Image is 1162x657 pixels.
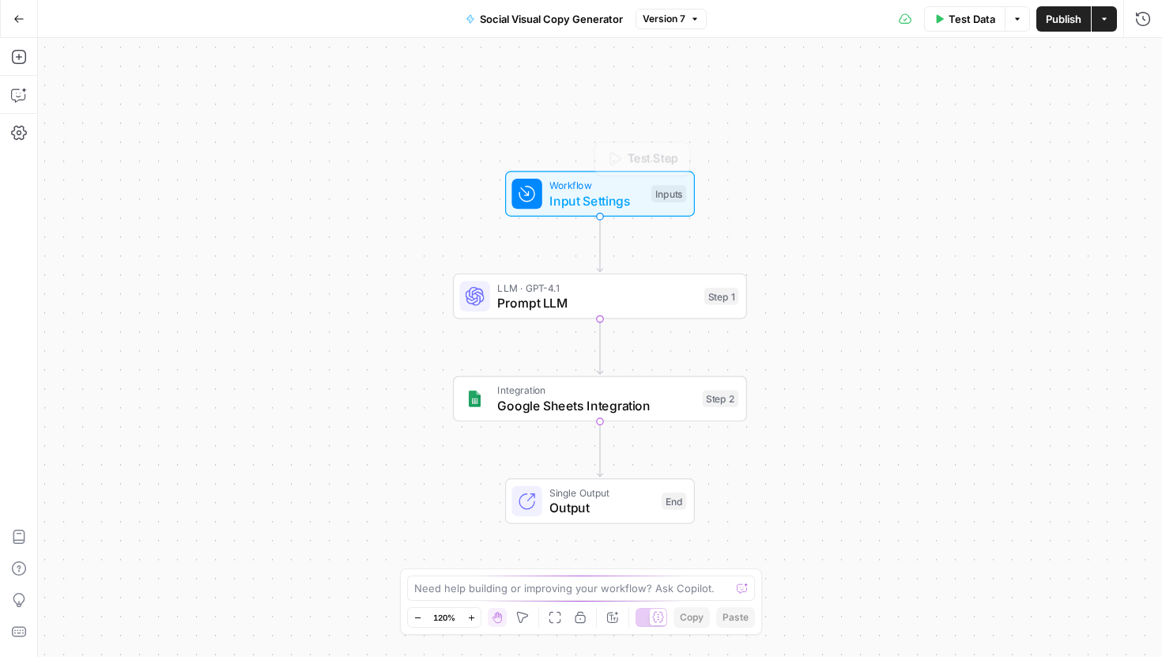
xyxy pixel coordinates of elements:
[453,171,747,217] div: WorkflowInput SettingsInputsTest Step
[497,280,696,295] span: LLM · GPT-4.1
[599,146,685,171] button: Test Step
[453,376,747,422] div: IntegrationGoogle Sheets IntegrationStep 2
[628,150,678,168] span: Test Step
[597,319,602,375] g: Edge from step_1 to step_2
[549,485,654,500] span: Single Output
[433,611,455,624] span: 120%
[597,217,602,272] g: Edge from start to step_1
[549,178,643,193] span: Workflow
[716,607,755,628] button: Paste
[949,11,995,27] span: Test Data
[924,6,1005,32] button: Test Data
[497,383,695,398] span: Integration
[597,421,602,477] g: Edge from step_2 to end
[1036,6,1091,32] button: Publish
[651,185,686,202] div: Inputs
[643,12,685,26] span: Version 7
[704,288,738,305] div: Step 1
[456,6,632,32] button: Social Visual Copy Generator
[497,396,695,415] span: Google Sheets Integration
[549,191,643,210] span: Input Settings
[673,607,710,628] button: Copy
[549,498,654,517] span: Output
[703,391,739,408] div: Step 2
[722,610,749,625] span: Paste
[480,11,623,27] span: Social Visual Copy Generator
[1046,11,1081,27] span: Publish
[662,493,686,510] div: End
[466,389,485,408] img: Group%201%201.png
[636,9,707,29] button: Version 7
[453,478,747,524] div: Single OutputOutputEnd
[680,610,704,625] span: Copy
[497,293,696,312] span: Prompt LLM
[453,274,747,319] div: LLM · GPT-4.1Prompt LLMStep 1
